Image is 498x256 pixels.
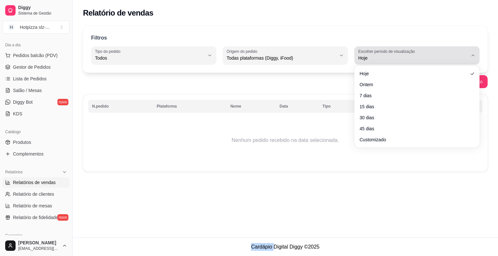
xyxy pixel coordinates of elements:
[18,240,59,246] span: [PERSON_NAME]
[83,8,153,18] h2: Relatório de vendas
[360,136,468,143] span: Customizado
[13,76,47,82] span: Lista de Pedidos
[18,246,59,251] span: [EMAIL_ADDRESS][DOMAIN_NAME]
[360,103,468,110] span: 15 dias
[13,64,51,70] span: Gestor de Pedidos
[358,49,417,54] label: Escolher período de visualização
[3,230,70,241] div: Gerenciar
[8,24,15,30] span: H
[13,139,31,145] span: Produtos
[13,151,43,157] span: Complementos
[360,125,468,132] span: 45 dias
[227,100,276,113] th: Nome
[95,55,205,61] span: Todos
[5,169,23,175] span: Relatórios
[360,81,468,88] span: Ontem
[73,238,498,256] footer: Cardápio Digital Diggy © 2025
[13,203,52,209] span: Relatório de mesas
[88,100,153,113] th: N.pedido
[13,52,58,59] span: Pedidos balcão (PDV)
[13,214,58,221] span: Relatório de fidelidade
[95,49,123,54] label: Tipo do pedido
[319,100,361,113] th: Tipo
[91,34,107,42] p: Filtros
[360,114,468,121] span: 30 dias
[13,99,33,105] span: Diggy Bot
[18,5,67,11] span: Diggy
[227,55,336,61] span: Todas plataformas (Diggy, iFood)
[13,87,42,94] span: Salão / Mesas
[13,191,54,197] span: Relatório de clientes
[3,127,70,137] div: Catálogo
[13,111,22,117] span: KDS
[18,11,67,16] span: Sistema de Gestão
[358,55,468,61] span: Hoje
[3,21,70,34] button: Select a team
[276,100,318,113] th: Data
[227,49,259,54] label: Origem do pedido
[360,70,468,77] span: Hoje
[88,114,482,166] td: Nenhum pedido recebido na data selecionada.
[3,40,70,50] div: Dia a dia
[13,179,56,186] span: Relatórios de vendas
[20,24,50,30] div: Hotpizza slz- ...
[360,92,468,99] span: 7 dias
